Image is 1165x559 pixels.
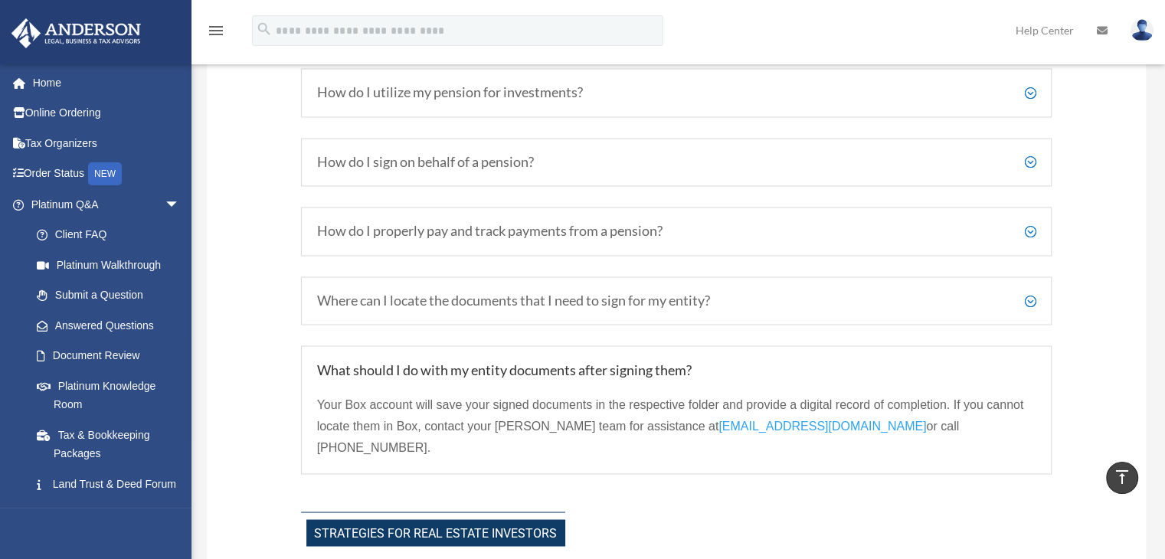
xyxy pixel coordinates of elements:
[21,469,203,499] a: Land Trust & Deed Forum
[11,67,203,98] a: Home
[7,18,146,48] img: Anderson Advisors Platinum Portal
[21,420,203,469] a: Tax & Bookkeeping Packages
[165,189,195,221] span: arrow_drop_down
[21,371,203,420] a: Platinum Knowledge Room
[306,519,565,546] span: Strategies for Real Estate Investors
[718,419,926,440] a: [EMAIL_ADDRESS][DOMAIN_NAME]
[21,250,203,280] a: Platinum Walkthrough
[207,27,225,40] a: menu
[11,98,203,129] a: Online Ordering
[207,21,225,40] i: menu
[21,220,195,250] a: Client FAQ
[317,361,1036,378] h5: What should I do with my entity documents after signing them?
[21,310,203,341] a: Answered Questions
[256,21,273,38] i: search
[317,223,1036,240] h5: How do I properly pay and track payments from a pension?
[317,419,960,453] span: or call [PHONE_NUMBER].
[1131,19,1154,41] img: User Pic
[88,162,122,185] div: NEW
[317,397,1024,432] span: Your Box account will save your signed documents in the respective folder and provide a digital r...
[11,189,203,220] a: Platinum Q&Aarrow_drop_down
[317,154,1036,171] h5: How do I sign on behalf of a pension?
[718,419,926,432] span: [EMAIL_ADDRESS][DOMAIN_NAME]
[11,159,203,190] a: Order StatusNEW
[21,341,203,371] a: Document Review
[317,293,1036,309] h5: Where can I locate the documents that I need to sign for my entity?
[21,280,203,311] a: Submit a Question
[21,499,203,530] a: Portal Feedback
[317,84,1036,101] h5: How do I utilize my pension for investments?
[1106,462,1138,494] a: vertical_align_top
[11,128,203,159] a: Tax Organizers
[1113,468,1131,486] i: vertical_align_top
